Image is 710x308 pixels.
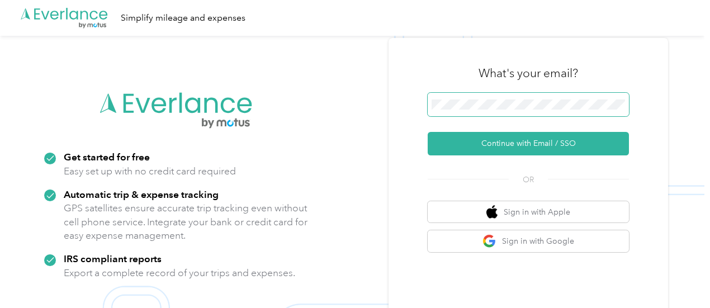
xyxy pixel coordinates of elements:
p: GPS satellites ensure accurate trip tracking even without cell phone service. Integrate your bank... [64,201,308,243]
button: Continue with Email / SSO [428,132,629,155]
img: apple logo [486,205,498,219]
button: google logoSign in with Google [428,230,629,252]
p: Export a complete record of your trips and expenses. [64,266,295,280]
strong: Get started for free [64,151,150,163]
img: google logo [482,234,496,248]
strong: Automatic trip & expense tracking [64,188,219,200]
h3: What's your email? [479,65,578,81]
strong: IRS compliant reports [64,253,162,264]
p: Easy set up with no credit card required [64,164,236,178]
button: apple logoSign in with Apple [428,201,629,223]
span: OR [509,174,548,186]
div: Simplify mileage and expenses [121,11,245,25]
